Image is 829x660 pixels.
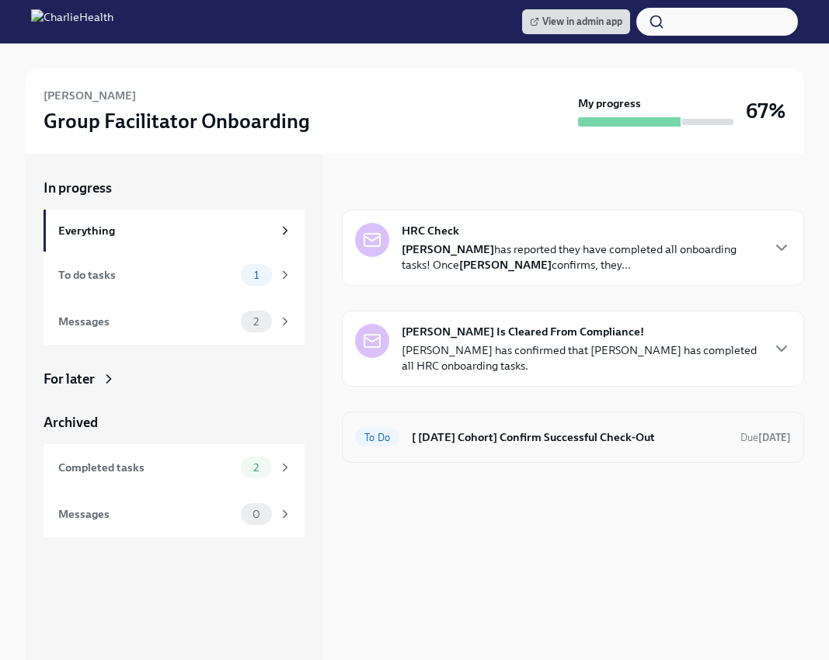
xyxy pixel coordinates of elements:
[746,97,785,125] h3: 67%
[58,313,235,330] div: Messages
[355,432,399,443] span: To Do
[44,107,310,135] h3: Group Facilitator Onboarding
[31,9,113,34] img: CharlieHealth
[740,430,791,445] span: October 11th, 2025 09:00
[44,370,305,388] a: For later
[355,425,791,450] a: To Do[ [DATE] Cohort] Confirm Successful Check-OutDue[DATE]
[44,370,95,388] div: For later
[44,210,305,252] a: Everything
[58,459,235,476] div: Completed tasks
[402,242,494,256] strong: [PERSON_NAME]
[44,444,305,491] a: Completed tasks2
[740,432,791,443] span: Due
[243,509,270,520] span: 0
[402,324,644,339] strong: [PERSON_NAME] Is Cleared From Compliance!
[44,252,305,298] a: To do tasks1
[58,222,272,239] div: Everything
[402,342,760,373] p: [PERSON_NAME] has confirmed that [PERSON_NAME] has completed all HRC onboarding tasks.
[758,432,791,443] strong: [DATE]
[522,9,630,34] a: View in admin app
[44,413,305,432] a: Archived
[459,258,552,272] strong: [PERSON_NAME]
[44,491,305,537] a: Messages0
[244,462,268,474] span: 2
[44,87,136,104] h6: [PERSON_NAME]
[44,179,305,197] a: In progress
[530,14,622,30] span: View in admin app
[245,269,268,281] span: 1
[44,298,305,345] a: Messages2
[58,505,235,523] div: Messages
[412,429,728,446] h6: [ [DATE] Cohort] Confirm Successful Check-Out
[244,316,268,328] span: 2
[578,96,641,111] strong: My progress
[402,223,459,238] strong: HRC Check
[342,179,410,197] div: In progress
[402,241,760,273] p: has reported they have completed all onboarding tasks! Once confirms, they...
[58,266,235,283] div: To do tasks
